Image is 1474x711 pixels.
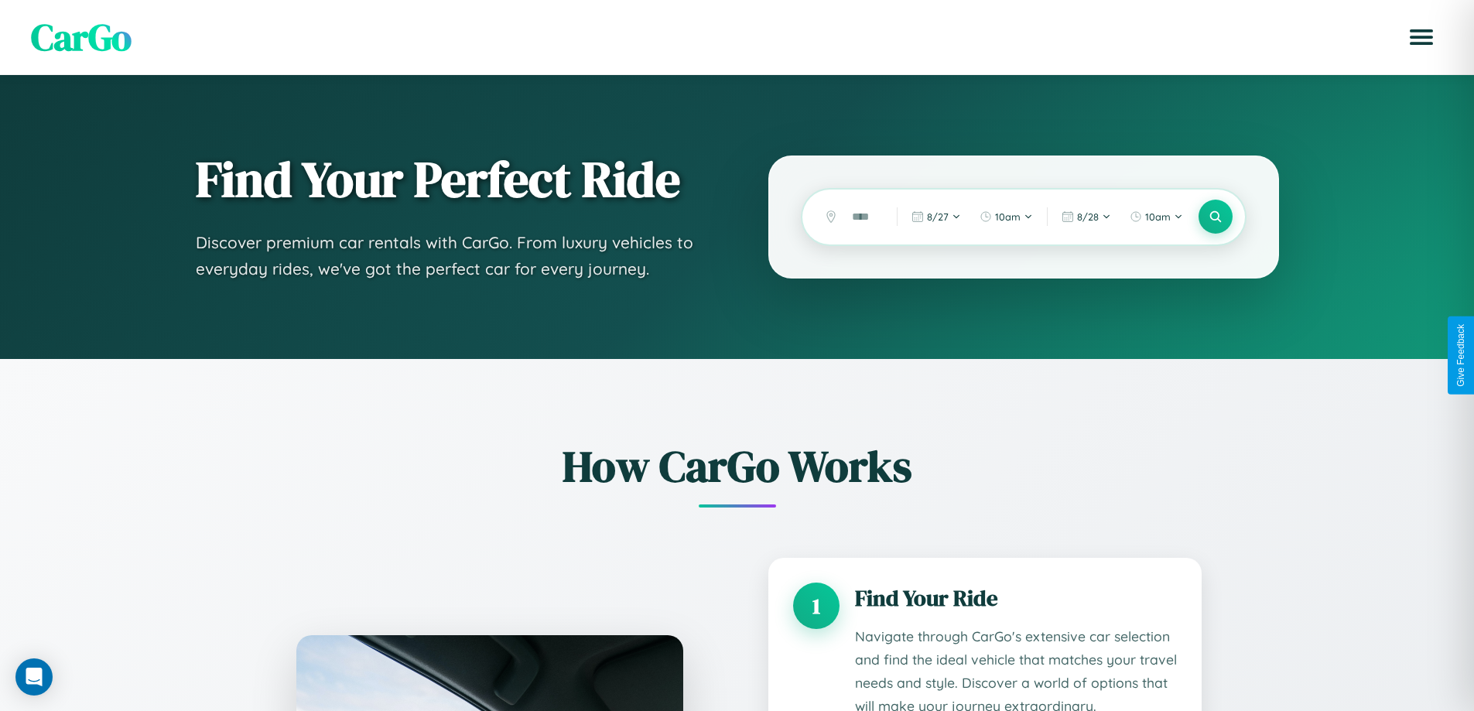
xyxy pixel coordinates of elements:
button: 8/28 [1054,204,1119,229]
span: 10am [995,210,1021,223]
h1: Find Your Perfect Ride [196,152,706,207]
div: Open Intercom Messenger [15,658,53,696]
p: Discover premium car rentals with CarGo. From luxury vehicles to everyday rides, we've got the pe... [196,230,706,282]
span: 10am [1145,210,1171,223]
span: 8 / 28 [1077,210,1099,223]
span: 8 / 27 [927,210,949,223]
span: CarGo [31,12,132,63]
button: Open menu [1400,15,1443,59]
h3: Find Your Ride [855,583,1177,614]
button: 10am [972,204,1041,229]
button: 10am [1122,204,1191,229]
div: 1 [793,583,840,629]
h2: How CarGo Works [273,436,1202,496]
div: Give Feedback [1455,324,1466,387]
button: 8/27 [904,204,969,229]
